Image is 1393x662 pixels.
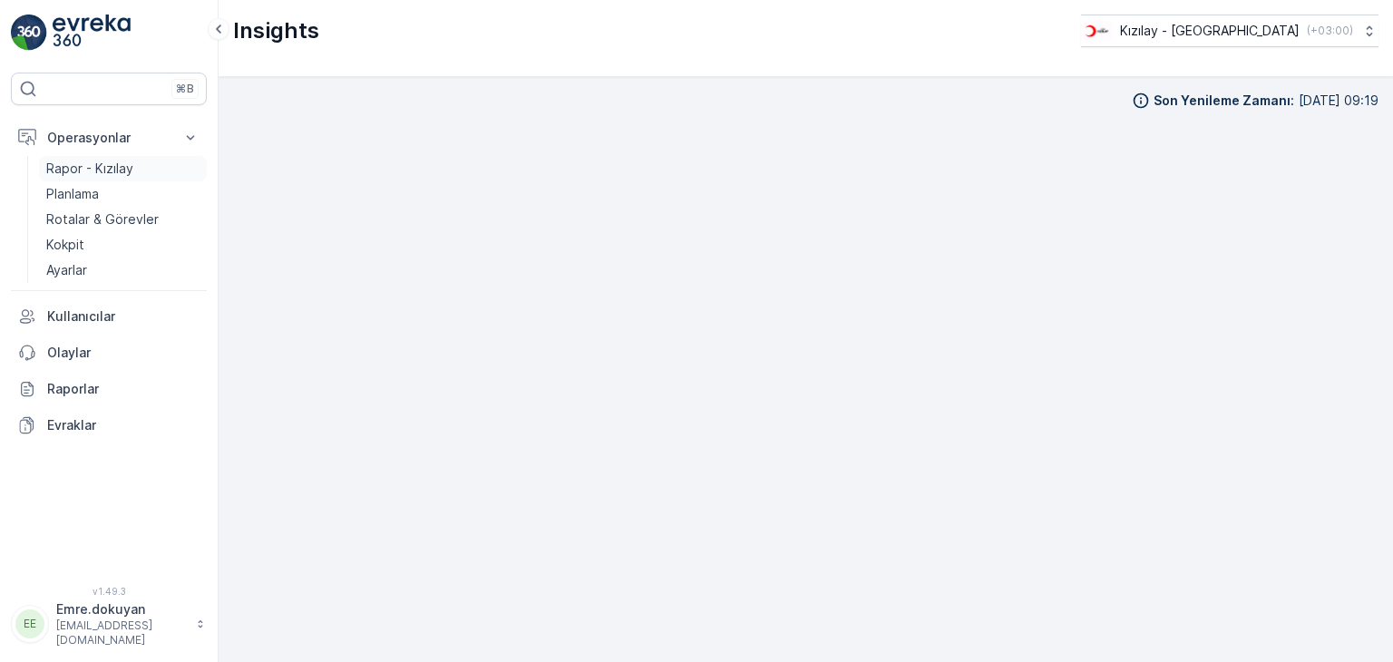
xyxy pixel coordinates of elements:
a: Raporlar [11,371,207,407]
p: [DATE] 09:19 [1299,92,1378,110]
p: Kokpit [46,236,84,254]
a: Ayarlar [39,258,207,283]
a: Kullanıcılar [11,298,207,335]
p: Kızılay - [GEOGRAPHIC_DATA] [1120,22,1300,40]
img: logo [11,15,47,51]
p: Son Yenileme Zamanı : [1154,92,1294,110]
a: Olaylar [11,335,207,371]
div: EE [15,609,44,638]
p: Planlama [46,185,99,203]
p: ( +03:00 ) [1307,24,1353,38]
p: ⌘B [176,82,194,96]
span: v 1.49.3 [11,586,207,597]
a: Planlama [39,181,207,207]
button: Kızılay - [GEOGRAPHIC_DATA](+03:00) [1081,15,1378,47]
img: logo_light-DOdMpM7g.png [53,15,131,51]
p: Raporlar [47,380,200,398]
p: Kullanıcılar [47,307,200,326]
button: EEEmre.dokuyan[EMAIL_ADDRESS][DOMAIN_NAME] [11,600,207,647]
button: Operasyonlar [11,120,207,156]
p: Operasyonlar [47,129,170,147]
p: Insights [233,16,319,45]
p: Emre.dokuyan [56,600,187,618]
p: [EMAIL_ADDRESS][DOMAIN_NAME] [56,618,187,647]
a: Rapor - Kızılay [39,156,207,181]
a: Kokpit [39,232,207,258]
p: Ayarlar [46,261,87,279]
img: k%C4%B1z%C4%B1lay_D5CCths_t1JZB0k.png [1081,21,1113,41]
a: Evraklar [11,407,207,443]
p: Rotalar & Görevler [46,210,159,229]
a: Rotalar & Görevler [39,207,207,232]
p: Olaylar [47,344,200,362]
p: Evraklar [47,416,200,434]
p: Rapor - Kızılay [46,160,133,178]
